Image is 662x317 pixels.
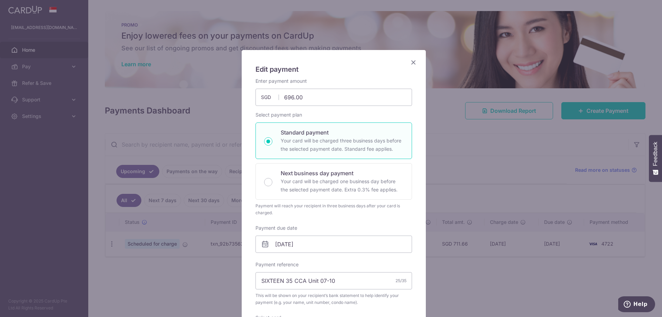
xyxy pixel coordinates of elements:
[618,296,655,314] iframe: Opens a widget where you can find more information
[409,58,418,67] button: Close
[652,142,659,166] span: Feedback
[255,78,307,85] label: Enter payment amount
[281,169,403,177] p: Next business day payment
[395,277,407,284] div: 25/35
[255,292,412,306] span: This will be shown on your recipient’s bank statement to help identify your payment (e.g. your na...
[255,225,297,231] label: Payment due date
[255,202,412,216] div: Payment will reach your recipient in three business days after your card is charged.
[281,137,403,153] p: Your card will be charged three business days before the selected payment date. Standard fee appl...
[255,261,299,268] label: Payment reference
[255,111,302,118] label: Select payment plan
[281,177,403,194] p: Your card will be charged one business day before the selected payment date. Extra 0.3% fee applies.
[255,236,412,253] input: DD / MM / YYYY
[255,89,412,106] input: 0.00
[649,135,662,182] button: Feedback - Show survey
[281,128,403,137] p: Standard payment
[261,94,279,101] span: SGD
[255,64,412,75] h5: Edit payment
